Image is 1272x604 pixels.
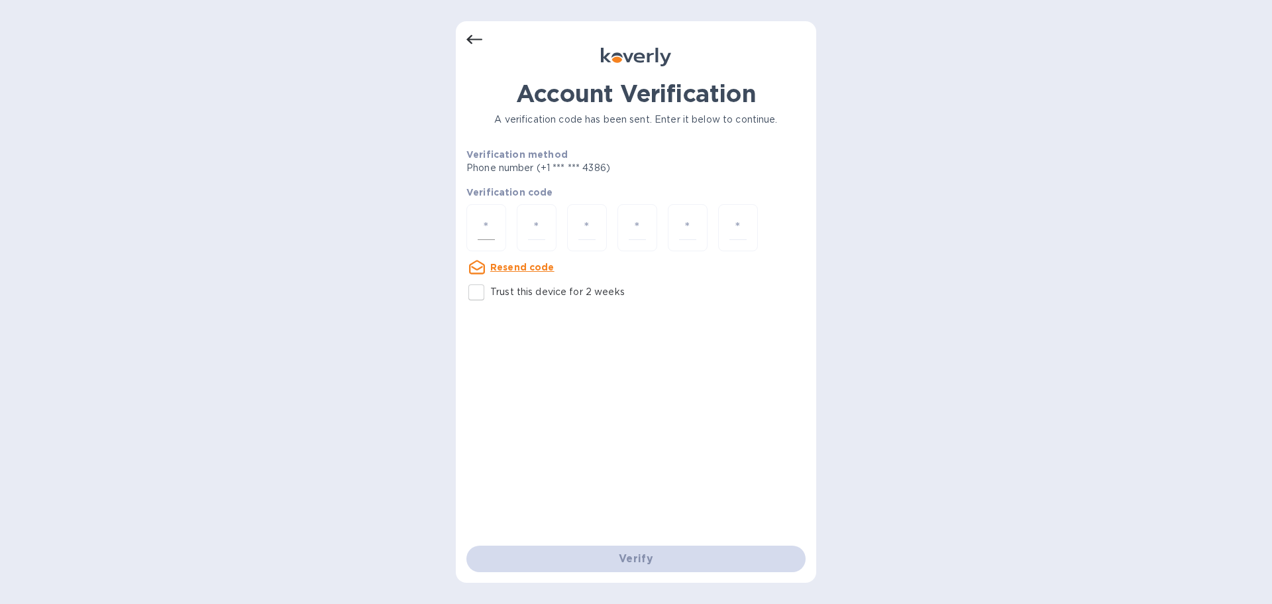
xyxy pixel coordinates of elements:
b: Verification method [466,149,568,160]
p: A verification code has been sent. Enter it below to continue. [466,113,806,127]
p: Trust this device for 2 weeks [490,285,625,299]
p: Phone number (+1 *** *** 4386) [466,161,712,175]
h1: Account Verification [466,80,806,107]
u: Resend code [490,262,555,272]
p: Verification code [466,186,806,199]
